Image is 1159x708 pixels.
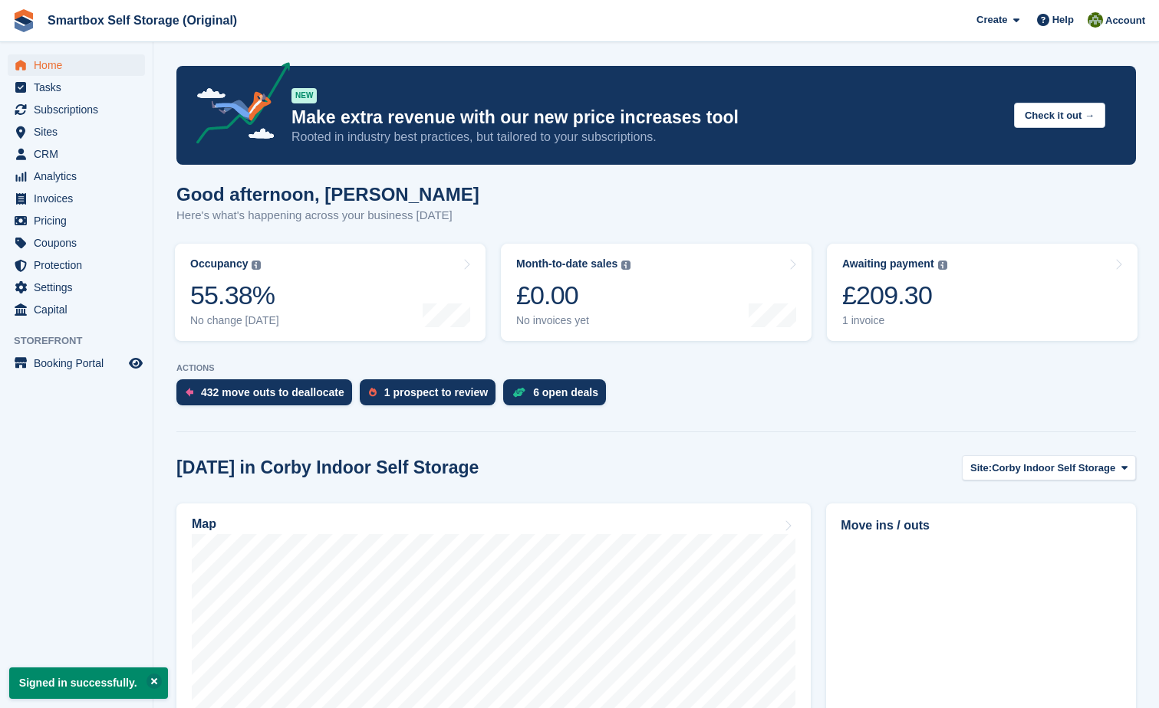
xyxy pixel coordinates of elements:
[186,388,193,397] img: move_outs_to_deallocate_icon-f764333ba52eb49d3ac5e1228854f67142a1ed5810a6f6cc68b1a99e826820c5.svg
[34,277,126,298] span: Settings
[516,314,631,327] div: No invoices yet
[127,354,145,372] a: Preview store
[8,54,145,76] a: menu
[252,261,261,270] img: icon-info-grey-7440780725fd019a000dd9b08b2336e03edf1995a4989e88bcd33f0948082b44.svg
[1052,12,1074,28] span: Help
[842,280,947,311] div: £209.30
[9,667,168,699] p: Signed in successfully.
[8,99,145,120] a: menu
[8,232,145,254] a: menu
[34,254,126,276] span: Protection
[516,257,617,270] div: Month-to-date sales
[1088,12,1103,28] img: Caren Ingold
[176,207,479,225] p: Here's what's happening across your business [DATE]
[176,184,479,205] h1: Good afternoon, [PERSON_NAME]
[8,210,145,231] a: menu
[14,333,153,349] span: Storefront
[842,257,934,270] div: Awaiting payment
[175,244,486,341] a: Occupancy 55.38% No change [DATE]
[1014,103,1105,128] button: Check it out →
[938,261,947,270] img: icon-info-grey-7440780725fd019a000dd9b08b2336e03edf1995a4989e88bcd33f0948082b44.svg
[34,99,126,120] span: Subscriptions
[291,129,1002,146] p: Rooted in industry best practices, but tailored to your subscriptions.
[41,8,243,33] a: Smartbox Self Storage (Original)
[176,363,1136,373] p: ACTIONS
[190,280,279,311] div: 55.38%
[512,387,525,398] img: deal-1b604bf984904fb50ccaf53a9ad4b4a5d6e5aea283cecdc64d6e3604feb123c2.svg
[842,314,947,327] div: 1 invoice
[34,210,126,231] span: Pricing
[976,12,1007,28] span: Create
[8,77,145,98] a: menu
[1105,13,1145,28] span: Account
[12,9,35,32] img: stora-icon-8386f47178a22dfd0bd8f6a31ec36ba5ce8667c1dd55bd0f319d3a0aa187defe.svg
[34,54,126,76] span: Home
[8,121,145,143] a: menu
[192,517,216,531] h2: Map
[533,386,598,398] div: 6 open deals
[8,143,145,165] a: menu
[970,461,992,476] span: Site:
[34,232,126,254] span: Coupons
[8,299,145,320] a: menu
[201,386,344,398] div: 432 move outs to deallocate
[8,188,145,209] a: menu
[827,244,1138,341] a: Awaiting payment £209.30 1 invoice
[841,516,1121,535] h2: Move ins / outs
[360,379,503,413] a: 1 prospect to review
[34,77,126,98] span: Tasks
[8,352,145,374] a: menu
[291,107,1002,129] p: Make extra revenue with our new price increases tool
[190,257,248,270] div: Occupancy
[183,62,291,149] img: price-adjustments-announcement-icon-8257ccfd72463d97f412b2fc003d46551f7dbcb40ab6d574587a9cd5c0d94...
[992,461,1115,476] span: Corby Indoor Self Storage
[34,299,126,320] span: Capital
[8,277,145,298] a: menu
[501,244,812,341] a: Month-to-date sales £0.00 No invoices yet
[369,388,377,397] img: prospect-51fa495bee0391a8d652442698ab0144808aea92771e9ea1ae160a38d050c398.svg
[621,261,631,270] img: icon-info-grey-7440780725fd019a000dd9b08b2336e03edf1995a4989e88bcd33f0948082b44.svg
[384,386,488,398] div: 1 prospect to review
[962,455,1136,480] button: Site: Corby Indoor Self Storage
[176,457,479,478] h2: [DATE] in Corby Indoor Self Storage
[8,166,145,187] a: menu
[190,314,279,327] div: No change [DATE]
[503,379,614,413] a: 6 open deals
[8,254,145,276] a: menu
[34,166,126,187] span: Analytics
[291,88,317,103] div: NEW
[516,280,631,311] div: £0.00
[34,121,126,143] span: Sites
[176,379,360,413] a: 432 move outs to deallocate
[34,352,126,374] span: Booking Portal
[34,143,126,165] span: CRM
[34,188,126,209] span: Invoices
